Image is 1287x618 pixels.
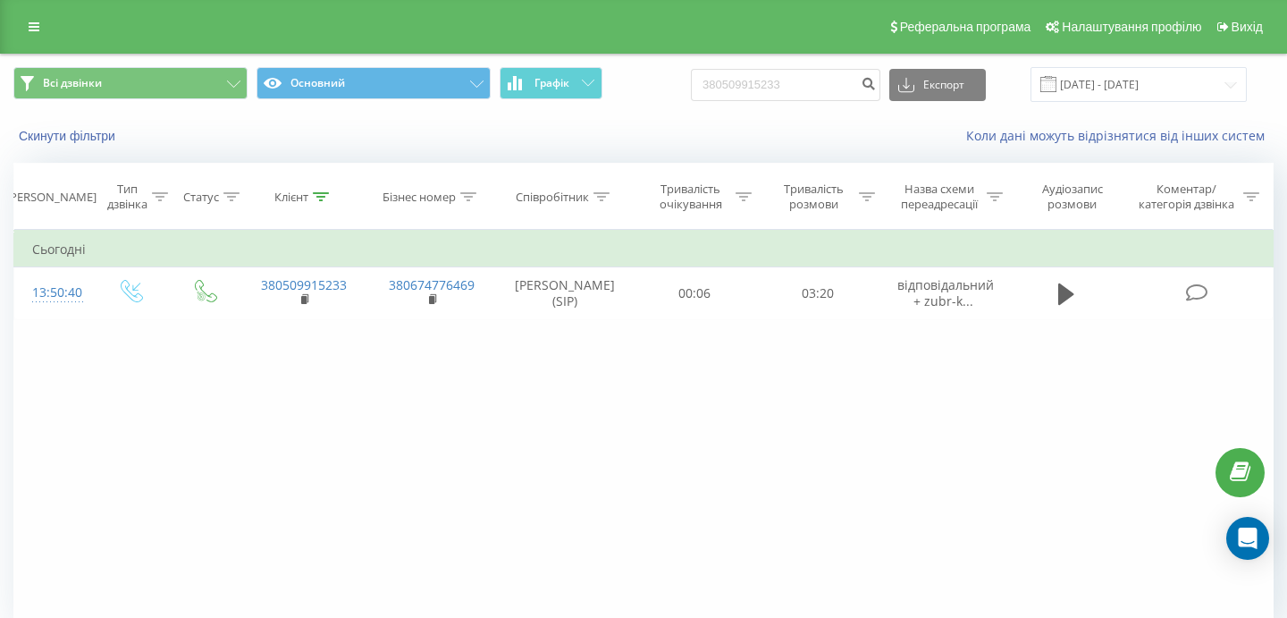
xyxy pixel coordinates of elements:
div: Open Intercom Messenger [1226,517,1269,560]
span: Налаштування профілю [1062,20,1201,34]
span: Всі дзвінки [43,76,102,90]
div: Клієнт [274,190,308,205]
span: Реферальна програма [900,20,1031,34]
span: Графік [534,77,569,89]
a: 380674776469 [389,276,475,293]
div: [PERSON_NAME] [6,190,97,205]
td: 03:20 [756,267,879,319]
div: Коментар/категорія дзвінка [1134,182,1239,212]
div: Тип дзвінка [107,182,147,212]
button: Основний [257,67,491,99]
td: 00:06 [634,267,757,319]
div: Співробітник [516,190,589,205]
button: Графік [500,67,602,99]
a: 380509915233 [261,276,347,293]
td: [PERSON_NAME] (SIP) [496,267,634,319]
button: Експорт [889,69,986,101]
input: Пошук за номером [691,69,880,101]
a: Коли дані можуть відрізнятися вiд інших систем [966,127,1274,144]
td: Сьогодні [14,232,1274,267]
button: Скинути фільтри [13,128,124,144]
div: Статус [183,190,219,205]
div: 13:50:40 [32,275,75,310]
div: Бізнес номер [383,190,456,205]
span: відповідальний + ﻿zubr-k... [897,276,994,309]
button: Всі дзвінки [13,67,248,99]
span: Вихід [1232,20,1263,34]
div: Назва схеми переадресації [896,182,982,212]
div: Тривалість очікування [650,182,732,212]
div: Тривалість розмови [772,182,854,212]
div: Аудіозапис розмови [1023,182,1121,212]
